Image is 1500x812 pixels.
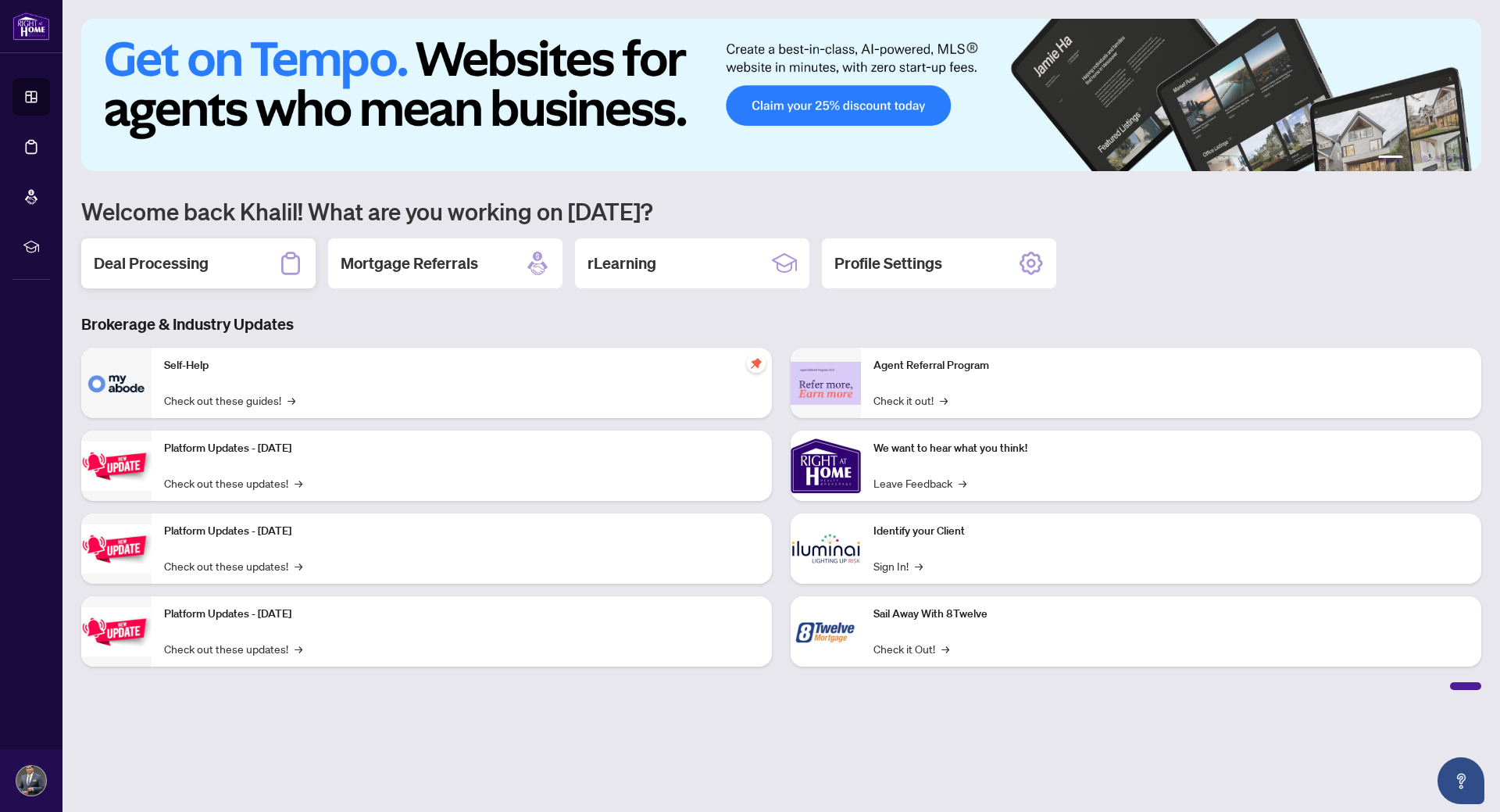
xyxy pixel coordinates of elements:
a: Check it Out!→ [873,640,949,657]
img: Profile Icon [16,766,46,796]
img: logo [12,12,50,41]
span: pushpin [747,354,766,373]
h2: Deal Processing [94,252,209,274]
img: Identify your Client [791,513,861,584]
button: 4 [1434,156,1441,162]
p: Platform Updates - [DATE] [164,523,759,540]
span: → [940,392,948,409]
span: → [941,640,949,657]
a: Check out these updates!→ [164,640,302,657]
img: Agent Referral Program [791,362,861,405]
p: Platform Updates - [DATE] [164,440,759,457]
a: Check out these updates!→ [164,557,302,574]
span: → [295,557,302,574]
img: Platform Updates - June 23, 2025 [81,607,152,656]
img: Self-Help [81,348,152,418]
span: → [295,474,302,492]
a: Check it out!→ [873,392,948,409]
h2: Profile Settings [834,252,942,274]
h1: Welcome back Khalil! What are you working on [DATE]? [81,196,1481,226]
a: Check out these guides!→ [164,392,295,409]
p: Agent Referral Program [873,357,1469,374]
img: Sail Away With 8Twelve [791,596,861,667]
p: Self-Help [164,357,759,374]
p: Identify your Client [873,523,1469,540]
p: Platform Updates - [DATE] [164,606,759,623]
span: → [295,640,302,657]
span: → [915,557,923,574]
img: We want to hear what you think! [791,431,861,501]
img: Slide 0 [81,19,1481,171]
button: 6 [1459,156,1466,162]
button: Open asap [1437,757,1484,804]
img: Platform Updates - July 21, 2025 [81,442,152,491]
p: Sail Away With 8Twelve [873,606,1469,623]
span: → [287,392,295,409]
img: Platform Updates - July 8, 2025 [81,524,152,574]
a: Check out these updates!→ [164,474,302,492]
a: Leave Feedback→ [873,474,966,492]
h2: Mortgage Referrals [341,252,478,274]
h3: Brokerage & Industry Updates [81,313,1481,335]
button: 2 [1409,156,1416,162]
button: 3 [1422,156,1428,162]
a: Sign In!→ [873,557,923,574]
button: 1 [1378,156,1403,162]
p: We want to hear what you think! [873,440,1469,457]
button: 5 [1447,156,1453,162]
span: → [959,474,966,492]
h2: rLearning [587,252,656,274]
